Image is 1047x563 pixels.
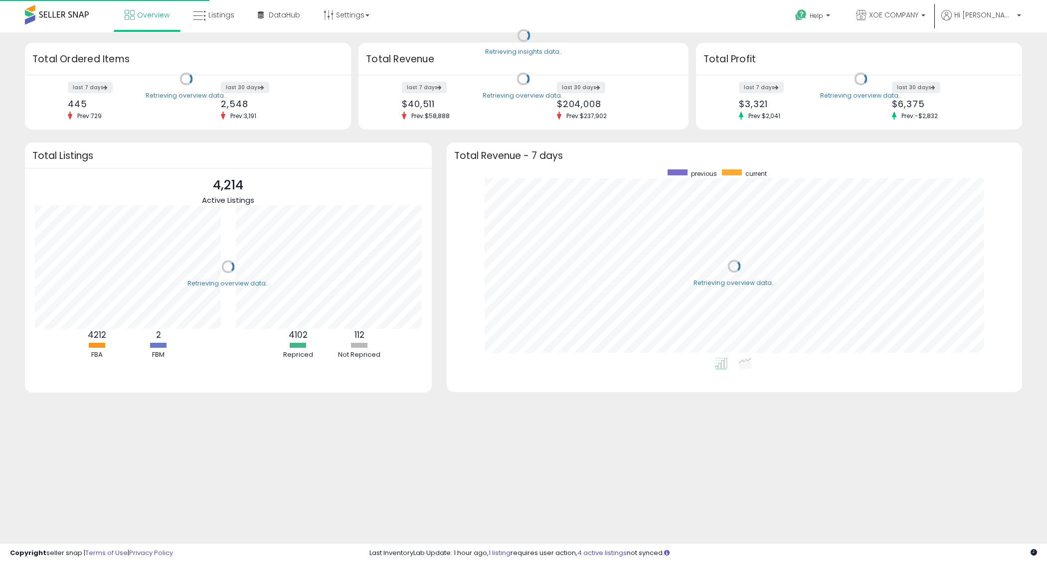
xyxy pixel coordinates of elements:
div: Retrieving overview data.. [187,279,269,288]
span: DataHub [269,10,300,20]
a: Help [787,1,840,32]
div: Retrieving overview data.. [483,91,564,100]
span: Hi [PERSON_NAME] [954,10,1014,20]
i: Get Help [795,9,807,21]
div: Retrieving overview data.. [694,279,775,287]
div: Retrieving overview data.. [820,91,901,100]
span: XOE COMPANY [869,10,918,20]
span: Help [810,11,823,20]
div: Retrieving overview data.. [146,91,227,100]
span: Overview [137,10,170,20]
a: Hi [PERSON_NAME] [941,10,1021,32]
span: Listings [208,10,234,20]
